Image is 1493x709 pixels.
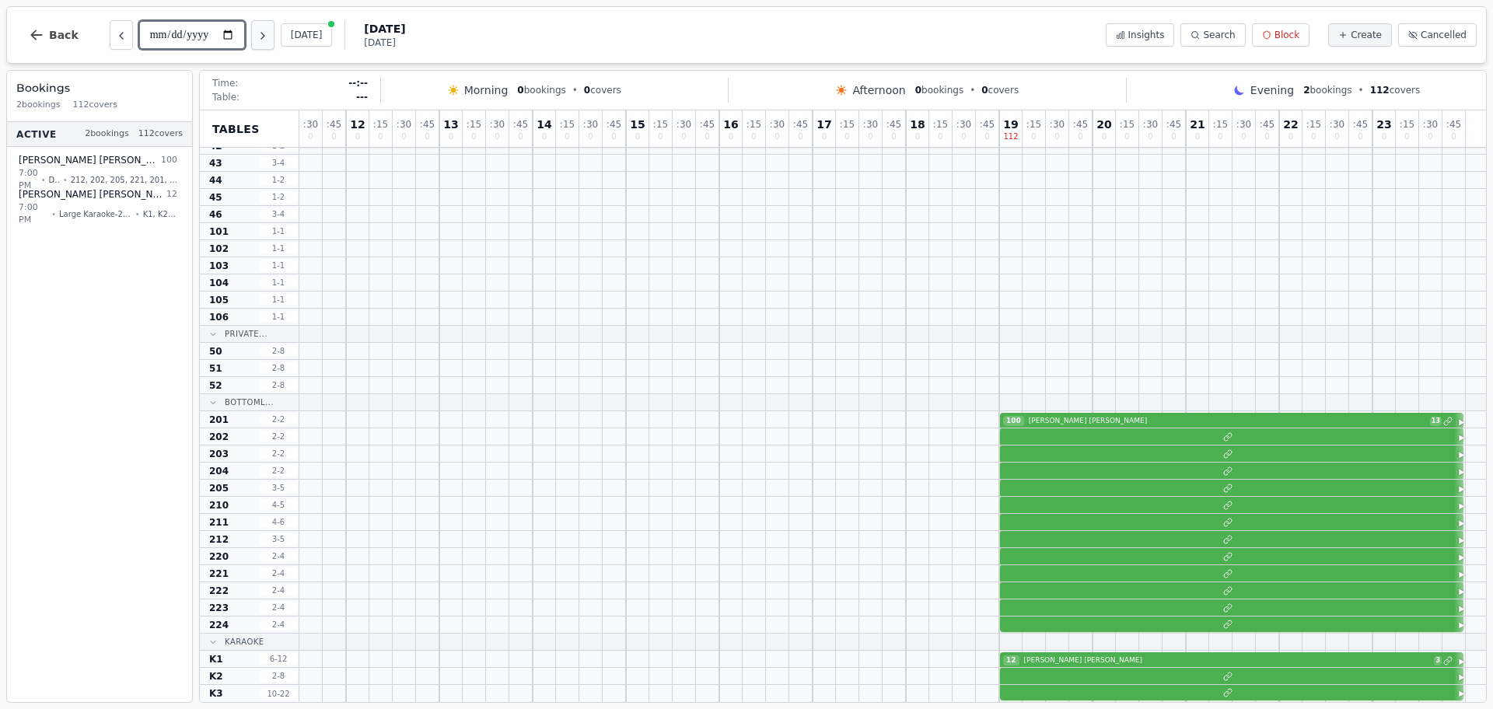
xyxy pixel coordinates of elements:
[73,99,117,112] span: 112 covers
[260,431,297,442] span: 2 - 2
[1143,120,1158,129] span: : 30
[513,120,528,129] span: : 45
[852,82,905,98] span: Afternoon
[260,379,297,391] span: 2 - 8
[19,201,48,226] span: 7:00 PM
[1021,655,1433,666] span: [PERSON_NAME] [PERSON_NAME]
[327,120,341,129] span: : 45
[49,173,60,185] span: Dinner
[1382,133,1386,141] span: 0
[225,328,267,340] span: Private...
[281,23,333,47] button: [DATE]
[1203,29,1235,41] span: Search
[868,133,872,141] span: 0
[723,119,738,130] span: 16
[1003,655,1019,666] span: 12
[212,91,240,103] span: Table:
[1421,29,1467,41] span: Cancelled
[1358,133,1362,141] span: 0
[1050,120,1065,129] span: : 30
[10,148,189,198] button: [PERSON_NAME] [PERSON_NAME]1007:00 PM•Dinner•212, 202, 205, 221, 201, 220, 211, 210, 223, 222, 20...
[584,84,621,96] span: covers
[443,119,458,130] span: 13
[166,188,177,201] span: 12
[260,619,297,630] span: 2 - 4
[1003,119,1018,130] span: 19
[209,619,229,631] span: 224
[110,20,133,50] button: Previous day
[774,133,779,141] span: 0
[1264,133,1269,141] span: 0
[209,499,229,512] span: 210
[260,550,297,562] span: 2 - 4
[980,120,995,129] span: : 45
[517,84,565,96] span: bookings
[364,37,405,49] span: [DATE]
[1423,120,1438,129] span: : 30
[260,670,297,682] span: 2 - 8
[260,191,297,203] span: 1 - 2
[1120,120,1135,129] span: : 15
[1400,120,1414,129] span: : 15
[209,687,223,700] span: K3
[611,133,616,141] span: 0
[209,448,229,460] span: 203
[1358,84,1364,96] span: •
[209,602,229,614] span: 223
[260,448,297,459] span: 2 - 2
[1026,416,1428,427] span: [PERSON_NAME] [PERSON_NAME]
[886,120,901,129] span: : 45
[212,77,238,89] span: Time:
[225,636,264,648] span: Karaoke
[1213,120,1228,129] span: : 15
[209,311,229,323] span: 106
[209,174,222,187] span: 44
[729,133,733,141] span: 0
[260,225,297,237] span: 1 - 1
[260,345,297,357] span: 2 - 8
[209,225,229,238] span: 101
[331,133,336,141] span: 0
[1102,133,1107,141] span: 0
[51,208,56,219] span: •
[209,362,222,375] span: 51
[209,243,229,255] span: 102
[260,294,297,306] span: 1 - 1
[209,191,222,204] span: 45
[583,120,598,129] span: : 30
[209,653,223,665] span: K1
[1404,133,1409,141] span: 0
[495,133,499,141] span: 0
[915,84,963,96] span: bookings
[1274,29,1299,41] span: Block
[260,208,297,220] span: 3 - 4
[933,120,948,129] span: : 15
[1303,84,1351,96] span: bookings
[16,16,91,54] button: Back
[209,482,229,494] span: 205
[260,602,297,613] span: 2 - 4
[1351,29,1382,41] span: Create
[681,133,686,141] span: 0
[938,133,942,141] span: 0
[1370,84,1421,96] span: covers
[653,120,668,129] span: : 15
[840,120,855,129] span: : 15
[209,260,229,272] span: 103
[1171,133,1176,141] span: 0
[471,133,476,141] span: 0
[844,133,849,141] span: 0
[984,133,989,141] span: 0
[1026,120,1041,129] span: : 15
[816,119,831,130] span: 17
[793,120,808,129] span: : 45
[356,91,368,103] span: ---
[397,120,411,129] span: : 30
[209,294,229,306] span: 105
[260,277,297,288] span: 1 - 1
[677,120,691,129] span: : 30
[770,120,785,129] span: : 30
[915,85,921,96] span: 0
[209,670,223,683] span: K2
[364,21,405,37] span: [DATE]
